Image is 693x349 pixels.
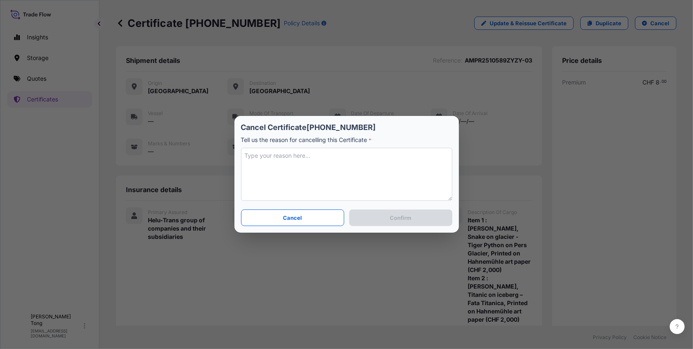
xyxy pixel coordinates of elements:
p: Confirm [390,214,411,222]
p: Cancel [283,214,302,222]
button: Cancel [241,209,345,226]
p: Cancel Certificate [PHONE_NUMBER] [241,123,452,132]
p: Tell us the reason for cancelling this Certificate [241,136,452,144]
button: Confirm [349,209,452,226]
